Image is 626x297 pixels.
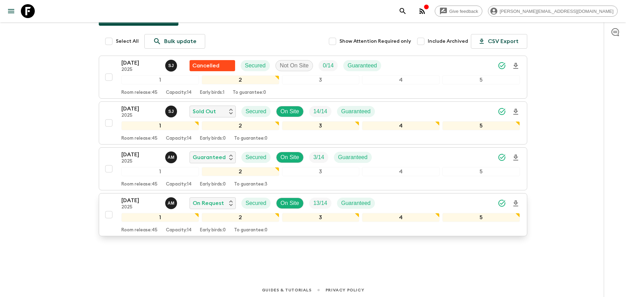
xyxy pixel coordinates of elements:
button: CSV Export [471,34,527,49]
p: 2025 [121,67,160,73]
p: Secured [246,153,266,162]
button: SJ [165,106,178,117]
div: 3 [282,121,360,130]
div: 5 [442,167,520,176]
div: 2 [202,167,279,176]
p: Sold Out [193,107,216,116]
button: AM [165,197,178,209]
svg: Download Onboarding [512,108,520,116]
p: Bulk update [164,37,196,46]
span: Select All [116,38,139,45]
p: On Site [281,153,299,162]
p: 0 / 14 [323,61,334,70]
div: 4 [362,75,440,84]
p: Room release: 45 [121,136,158,141]
div: Trip Fill [309,106,331,117]
span: [PERSON_NAME][EMAIL_ADDRESS][DOMAIN_NAME] [496,9,617,14]
p: Secured [246,199,266,207]
p: Guaranteed [193,153,226,162]
span: Sónia Justo [165,108,178,113]
div: Secured [241,106,271,117]
p: Capacity: 14 [166,182,192,187]
div: Secured [241,152,271,163]
div: Not On Site [275,60,313,71]
p: S J [168,63,174,68]
p: Early birds: 0 [200,228,226,233]
span: Show Attention Required only [339,38,411,45]
p: Early birds: 1 [200,90,224,96]
p: Room release: 45 [121,228,158,233]
button: menu [4,4,18,18]
div: 1 [121,213,199,222]
p: Capacity: 14 [166,228,192,233]
p: Guaranteed [338,153,368,162]
p: S J [168,109,174,114]
div: On Site [276,106,304,117]
p: 3 / 14 [313,153,324,162]
div: 3 [282,213,360,222]
p: On Request [193,199,224,207]
div: Trip Fill [309,198,331,209]
button: SJ [165,60,178,72]
div: 2 [202,213,279,222]
p: Guaranteed [341,107,371,116]
div: Secured [241,198,271,209]
p: Cancelled [192,61,219,70]
svg: Download Onboarding [512,62,520,70]
span: Ana Margarida Moura [165,154,178,159]
div: 1 [121,121,199,130]
button: [DATE]2025Sónia JustoFlash Pack cancellationSecuredNot On SiteTrip FillGuaranteed12345Room releas... [99,56,527,99]
button: [DATE]2025Sónia JustoSold OutSecuredOn SiteTrip FillGuaranteed12345Room release:45Capacity:14Earl... [99,101,527,145]
p: Guaranteed [341,199,371,207]
svg: Synced Successfully [498,153,506,162]
div: [PERSON_NAME][EMAIL_ADDRESS][DOMAIN_NAME] [488,6,618,17]
a: Guides & Tutorials [262,286,312,294]
p: [DATE] [121,105,160,113]
button: [DATE]2025Ana Margarida MouraGuaranteedSecuredOn SiteTrip FillGuaranteed12345Room release:45Capac... [99,147,527,190]
p: Room release: 45 [121,182,158,187]
p: A M [168,155,175,160]
button: AM [165,151,178,163]
p: Early birds: 0 [200,136,226,141]
div: 2 [202,121,279,130]
p: [DATE] [121,150,160,159]
p: 2025 [121,205,160,210]
p: [DATE] [121,196,160,205]
a: Give feedback [435,6,482,17]
span: Give feedback [446,9,482,14]
p: On Site [281,199,299,207]
svg: Download Onboarding [512,199,520,208]
p: To guarantee: 3 [234,182,267,187]
div: 3 [282,75,360,84]
span: Sónia Justo [165,62,178,67]
div: 1 [121,75,199,84]
p: Guaranteed [347,61,377,70]
a: Privacy Policy [326,286,364,294]
p: To guarantee: 0 [233,90,266,96]
div: Trip Fill [319,60,338,71]
div: Flash Pack cancellation [190,60,235,71]
p: To guarantee: 0 [234,136,267,141]
p: [DATE] [121,59,160,67]
button: search adventures [396,4,410,18]
p: 2025 [121,113,160,118]
p: Early birds: 0 [200,182,226,187]
span: Ana Margarida Moura [165,199,178,205]
div: 5 [442,75,520,84]
div: 5 [442,213,520,222]
svg: Synced Successfully [498,61,506,70]
div: 2 [202,75,279,84]
div: Secured [241,60,270,71]
div: 4 [362,167,440,176]
span: Include Archived [428,38,468,45]
svg: Synced Successfully [498,199,506,207]
button: [DATE]2025Ana Margarida MouraOn RequestSecuredOn SiteTrip FillGuaranteed12345Room release:45Capac... [99,193,527,236]
div: 4 [362,121,440,130]
p: Room release: 45 [121,90,158,96]
div: 3 [282,167,360,176]
p: Capacity: 14 [166,136,192,141]
svg: Synced Successfully [498,107,506,116]
div: On Site [276,198,304,209]
div: 1 [121,167,199,176]
p: To guarantee: 0 [234,228,267,233]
